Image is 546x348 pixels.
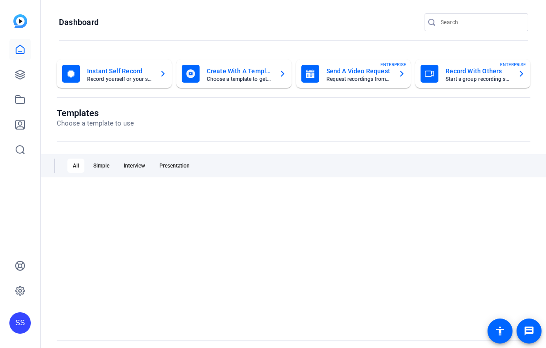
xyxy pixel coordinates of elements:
[9,312,31,334] div: SS
[446,66,511,76] mat-card-title: Record With Others
[495,326,505,336] mat-icon: accessibility
[118,159,150,173] div: Interview
[326,76,392,82] mat-card-subtitle: Request recordings from anyone, anywhere
[57,108,134,118] h1: Templates
[59,17,99,28] h1: Dashboard
[57,118,134,129] p: Choose a template to use
[207,76,272,82] mat-card-subtitle: Choose a template to get started
[446,76,511,82] mat-card-subtitle: Start a group recording session
[154,159,195,173] div: Presentation
[441,17,521,28] input: Search
[207,66,272,76] mat-card-title: Create With A Template
[326,66,392,76] mat-card-title: Send A Video Request
[176,59,292,88] button: Create With A TemplateChoose a template to get started
[88,159,115,173] div: Simple
[524,326,534,336] mat-icon: message
[13,14,27,28] img: blue-gradient.svg
[67,159,84,173] div: All
[380,61,406,68] span: ENTERPRISE
[87,66,152,76] mat-card-title: Instant Self Record
[500,61,526,68] span: ENTERPRISE
[87,76,152,82] mat-card-subtitle: Record yourself or your screen
[57,59,172,88] button: Instant Self RecordRecord yourself or your screen
[415,59,530,88] button: Record With OthersStart a group recording sessionENTERPRISE
[296,59,411,88] button: Send A Video RequestRequest recordings from anyone, anywhereENTERPRISE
